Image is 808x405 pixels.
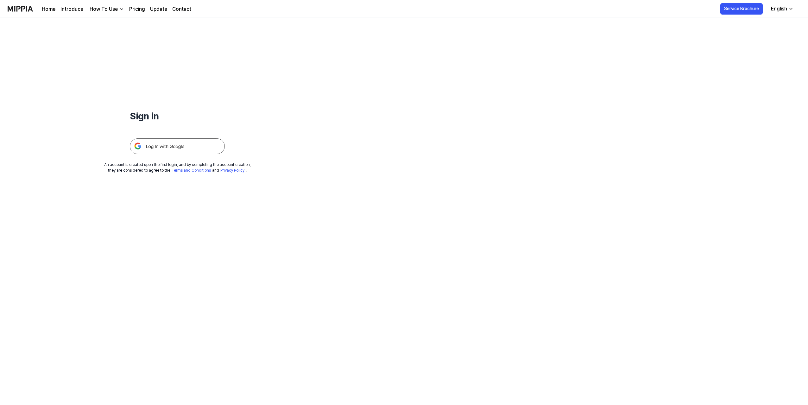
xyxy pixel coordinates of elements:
a: Contact [172,5,191,13]
a: Introduce [60,5,83,13]
button: Service Brochure [720,3,763,15]
img: 구글 로그인 버튼 [130,138,225,154]
a: Update [150,5,167,13]
div: English [770,5,788,13]
a: Terms and Conditions [172,168,211,173]
button: How To Use [88,5,124,13]
button: English [766,3,797,15]
a: Pricing [129,5,145,13]
a: Home [42,5,55,13]
div: How To Use [88,5,119,13]
div: An account is created upon the first login, and by completing the account creation, they are cons... [104,162,251,173]
a: Privacy Policy [220,168,244,173]
h1: Sign in [130,109,225,123]
img: down [119,7,124,12]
